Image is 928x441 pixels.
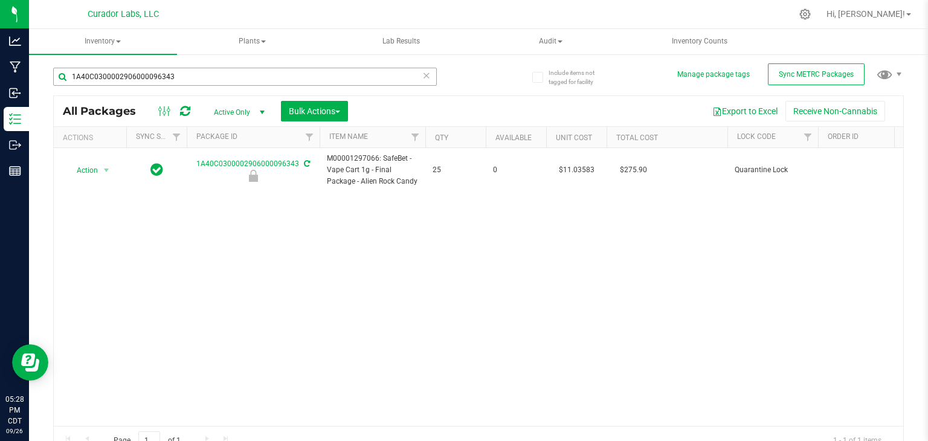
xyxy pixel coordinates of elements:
[179,30,326,54] span: Plants
[302,159,310,168] span: Sync from Compliance System
[435,134,448,142] a: Qty
[477,29,625,54] a: Audit
[9,165,21,177] inline-svg: Reports
[88,9,159,19] span: Curador Labs, LLC
[53,68,437,86] input: Search Package ID, Item Name, SKU, Lot or Part Number...
[735,164,811,176] span: Quarantine Lock
[626,29,774,54] a: Inventory Counts
[656,36,744,47] span: Inventory Counts
[300,127,320,147] a: Filter
[477,30,624,54] span: Audit
[327,153,418,188] span: M00001297066: SafeBet - Vape Cart 1g - Final Package - Alien Rock Candy
[614,161,653,179] span: $275.90
[704,101,785,121] button: Export to Excel
[9,113,21,125] inline-svg: Inventory
[422,68,431,83] span: Clear
[779,70,854,79] span: Sync METRC Packages
[5,394,24,427] p: 05:28 PM CDT
[549,68,609,86] span: Include items not tagged for facility
[99,162,114,179] span: select
[495,134,532,142] a: Available
[826,9,905,19] span: Hi, [PERSON_NAME]!
[768,63,865,85] button: Sync METRC Packages
[9,87,21,99] inline-svg: Inbound
[178,29,326,54] a: Plants
[785,101,885,121] button: Receive Non-Cannabis
[66,162,98,179] span: Action
[889,127,909,147] a: Filter
[798,127,818,147] a: Filter
[433,164,478,176] span: 25
[493,164,539,176] span: 0
[185,170,321,182] div: Quarantine Lock
[196,132,237,141] a: Package ID
[405,127,425,147] a: Filter
[289,106,340,116] span: Bulk Actions
[616,134,658,142] a: Total Cost
[136,132,182,141] a: Sync Status
[797,8,813,20] div: Manage settings
[63,134,121,142] div: Actions
[677,69,750,80] button: Manage package tags
[29,29,177,54] a: Inventory
[12,344,48,381] iframe: Resource center
[327,29,475,54] a: Lab Results
[167,127,187,147] a: Filter
[366,36,436,47] span: Lab Results
[9,61,21,73] inline-svg: Manufacturing
[63,105,148,118] span: All Packages
[9,35,21,47] inline-svg: Analytics
[196,159,299,168] a: 1A40C0300002906000096343
[828,132,859,141] a: Order Id
[546,148,607,193] td: $11.03583
[281,101,348,121] button: Bulk Actions
[329,132,368,141] a: Item Name
[5,427,24,436] p: 09/26
[556,134,592,142] a: Unit Cost
[9,139,21,151] inline-svg: Outbound
[737,132,776,141] a: Lock Code
[150,161,163,178] span: In Sync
